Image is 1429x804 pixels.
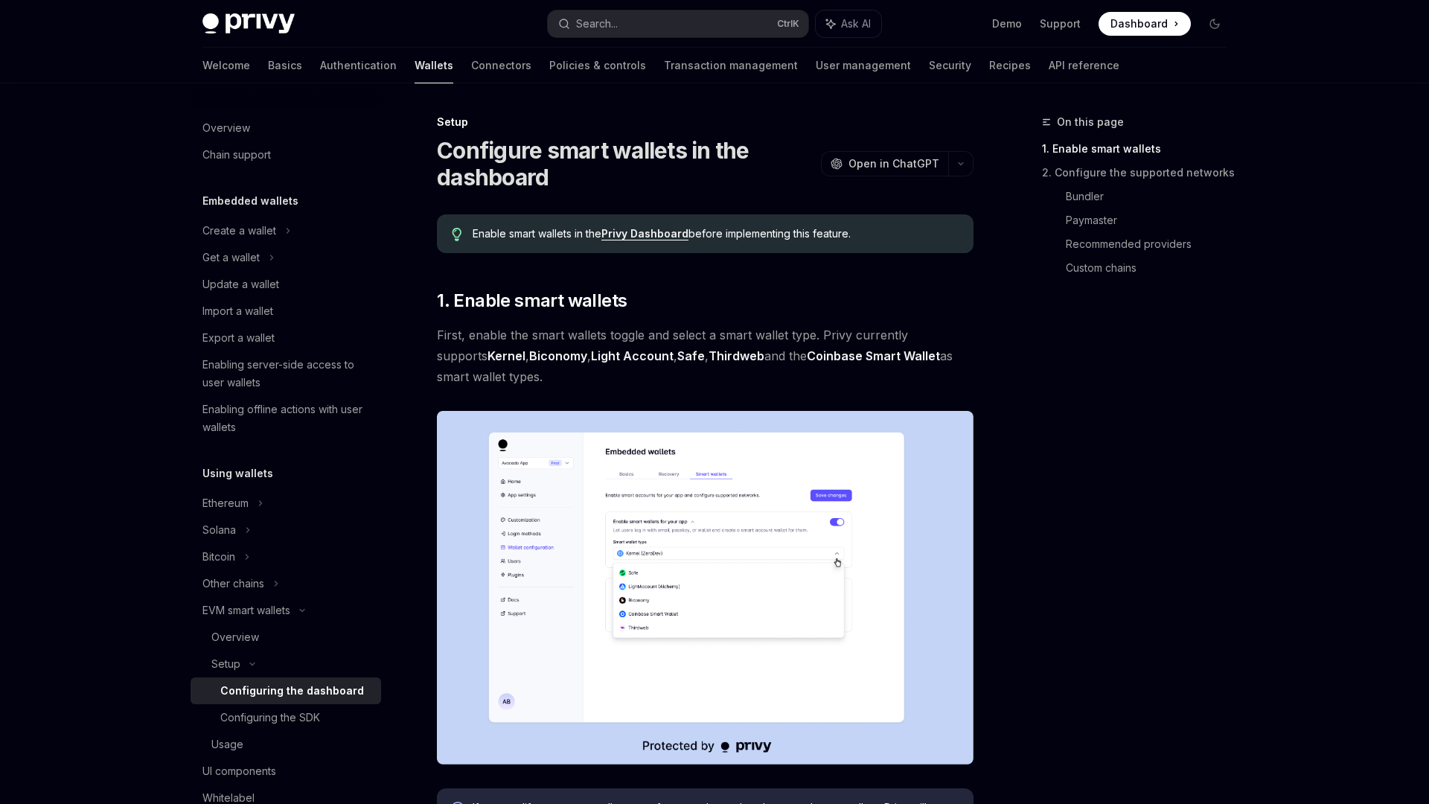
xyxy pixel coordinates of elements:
[437,289,627,313] span: 1. Enable smart wallets
[268,48,302,83] a: Basics
[202,146,271,164] div: Chain support
[677,348,705,364] a: Safe
[848,156,939,171] span: Open in ChatGPT
[202,329,275,347] div: Export a wallet
[1049,48,1119,83] a: API reference
[1066,256,1238,280] a: Custom chains
[320,48,397,83] a: Authentication
[992,16,1022,31] a: Demo
[548,10,808,37] button: Search...CtrlK
[191,704,381,731] a: Configuring the SDK
[437,137,815,191] h1: Configure smart wallets in the dashboard
[191,115,381,141] a: Overview
[1066,232,1238,256] a: Recommended providers
[452,228,462,241] svg: Tip
[816,48,911,83] a: User management
[816,10,881,37] button: Ask AI
[191,141,381,168] a: Chain support
[202,494,249,512] div: Ethereum
[191,351,381,396] a: Enabling server-side access to user wallets
[202,602,290,619] div: EVM smart wallets
[191,325,381,351] a: Export a wallet
[202,762,276,780] div: UI components
[191,624,381,651] a: Overview
[220,709,320,727] div: Configuring the SDK
[471,48,531,83] a: Connectors
[437,325,974,387] span: First, enable the smart wallets toggle and select a smart wallet type. Privy currently supports ,...
[202,302,273,320] div: Import a wallet
[211,628,259,646] div: Overview
[807,348,940,364] a: Coinbase Smart Wallet
[929,48,971,83] a: Security
[821,151,948,176] button: Open in ChatGPT
[202,465,273,482] h5: Using wallets
[202,401,372,436] div: Enabling offline actions with user wallets
[202,356,372,392] div: Enabling server-side access to user wallets
[191,677,381,704] a: Configuring the dashboard
[202,548,235,566] div: Bitcoin
[202,249,260,267] div: Get a wallet
[220,682,364,700] div: Configuring the dashboard
[202,192,298,210] h5: Embedded wallets
[191,758,381,785] a: UI components
[202,275,279,293] div: Update a wallet
[1110,16,1168,31] span: Dashboard
[202,48,250,83] a: Welcome
[576,15,618,33] div: Search...
[1066,185,1238,208] a: Bundler
[202,119,250,137] div: Overview
[549,48,646,83] a: Policies & controls
[191,298,381,325] a: Import a wallet
[591,348,674,364] a: Light Account
[487,348,525,364] a: Kernel
[1042,161,1238,185] a: 2. Configure the supported networks
[437,411,974,765] img: Sample enable smart wallets
[473,226,959,241] span: Enable smart wallets in the before implementing this feature.
[211,655,240,673] div: Setup
[211,736,243,753] div: Usage
[1203,12,1227,36] button: Toggle dark mode
[841,16,871,31] span: Ask AI
[191,396,381,441] a: Enabling offline actions with user wallets
[777,18,799,30] span: Ctrl K
[191,271,381,298] a: Update a wallet
[1057,113,1124,131] span: On this page
[1066,208,1238,232] a: Paymaster
[1042,137,1238,161] a: 1. Enable smart wallets
[202,222,276,240] div: Create a wallet
[709,348,764,364] a: Thirdweb
[529,348,587,364] a: Biconomy
[1040,16,1081,31] a: Support
[664,48,798,83] a: Transaction management
[415,48,453,83] a: Wallets
[202,13,295,34] img: dark logo
[1099,12,1191,36] a: Dashboard
[202,575,264,593] div: Other chains
[202,521,236,539] div: Solana
[437,115,974,130] div: Setup
[989,48,1031,83] a: Recipes
[601,227,688,240] a: Privy Dashboard
[191,731,381,758] a: Usage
